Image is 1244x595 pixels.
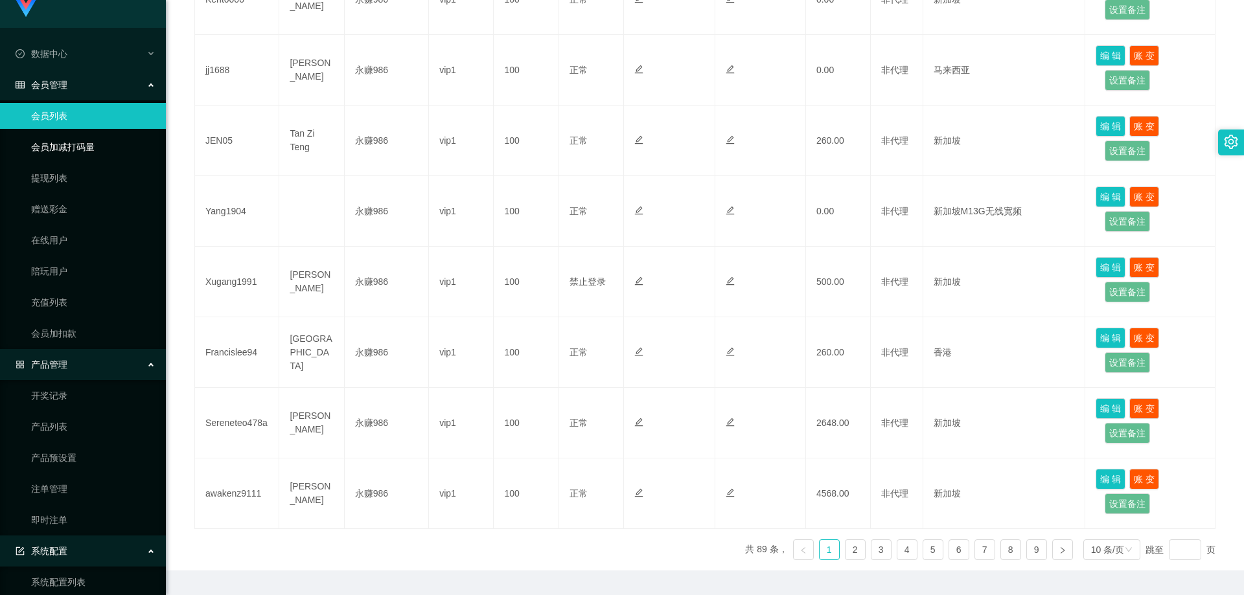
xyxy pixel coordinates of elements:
[1096,116,1125,137] button: 编 辑
[726,488,735,497] i: 图标: edit
[570,135,588,146] span: 正常
[345,317,429,388] td: 永赚986
[1027,540,1046,559] a: 9
[1001,540,1020,559] a: 8
[16,546,25,556] i: 图标: form
[923,540,943,559] a: 5
[570,65,588,75] span: 正常
[1105,140,1150,161] button: 设置备注
[949,539,969,560] li: 6
[31,414,155,440] a: 产品列表
[806,176,871,247] td: 0.00
[975,540,995,559] a: 7
[31,165,155,191] a: 提现列表
[1105,282,1150,302] button: 设置备注
[881,65,908,75] span: 非代理
[345,106,429,176] td: 永赚986
[1105,352,1150,373] button: 设置备注
[634,135,643,144] i: 图标: edit
[1105,493,1150,514] button: 设置备注
[494,106,559,176] td: 100
[279,458,344,529] td: [PERSON_NAME]
[726,135,735,144] i: 图标: edit
[16,49,25,58] i: 图标: check-circle-o
[1052,539,1073,560] li: 下一页
[570,206,588,216] span: 正常
[634,418,643,427] i: 图标: edit
[923,35,1086,106] td: 马来西亚
[345,388,429,458] td: 永赚986
[494,176,559,247] td: 100
[634,65,643,74] i: 图标: edit
[345,35,429,106] td: 永赚986
[429,458,494,529] td: vip1
[1129,116,1159,137] button: 账 变
[881,206,908,216] span: 非代理
[726,65,735,74] i: 图标: edit
[1000,539,1021,560] li: 8
[1129,45,1159,66] button: 账 变
[279,106,344,176] td: Tan Zi Teng
[923,388,1086,458] td: 新加坡
[800,546,807,554] i: 图标: left
[279,388,344,458] td: [PERSON_NAME]
[1129,328,1159,348] button: 账 变
[279,35,344,106] td: [PERSON_NAME]
[195,106,279,176] td: JEN05
[345,458,429,529] td: 永赚986
[195,458,279,529] td: awakenz9111
[726,347,735,356] i: 图标: edit
[16,49,67,59] span: 数据中心
[806,35,871,106] td: 0.00
[31,569,155,595] a: 系统配置列表
[1096,257,1125,278] button: 编 辑
[429,35,494,106] td: vip1
[31,103,155,129] a: 会员列表
[16,546,67,556] span: 系统配置
[634,276,643,286] i: 图标: edit
[195,35,279,106] td: jj1688
[881,347,908,357] span: 非代理
[1096,186,1125,207] button: 编 辑
[195,247,279,317] td: Xugang1991
[806,388,871,458] td: 2648.00
[806,458,871,529] td: 4568.00
[806,106,871,176] td: 260.00
[1129,398,1159,419] button: 账 变
[923,106,1086,176] td: 新加坡
[429,247,494,317] td: vip1
[845,539,866,560] li: 2
[871,540,891,559] a: 3
[279,247,344,317] td: [PERSON_NAME]
[897,539,917,560] li: 4
[1129,257,1159,278] button: 账 变
[923,458,1086,529] td: 新加坡
[429,317,494,388] td: vip1
[881,418,908,428] span: 非代理
[726,276,735,286] i: 图标: edit
[820,540,839,559] a: 1
[31,445,155,471] a: 产品预设置
[634,488,643,497] i: 图标: edit
[345,176,429,247] td: 永赚986
[1096,398,1125,419] button: 编 辑
[16,360,25,369] i: 图标: appstore-o
[570,418,588,428] span: 正常
[494,317,559,388] td: 100
[31,196,155,222] a: 赠送彩金
[1105,423,1150,443] button: 设置备注
[1224,135,1238,149] i: 图标: setting
[806,317,871,388] td: 260.00
[871,539,892,560] li: 3
[923,176,1086,247] td: 新加坡M13G无线宽频
[1125,546,1133,555] i: 图标: down
[31,383,155,409] a: 开奖记录
[31,134,155,160] a: 会员加减打码量
[31,320,155,346] a: 会员加扣款
[570,347,588,357] span: 正常
[31,476,155,502] a: 注单管理
[881,135,908,146] span: 非代理
[429,388,494,458] td: vip1
[745,539,787,560] li: 共 89 条，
